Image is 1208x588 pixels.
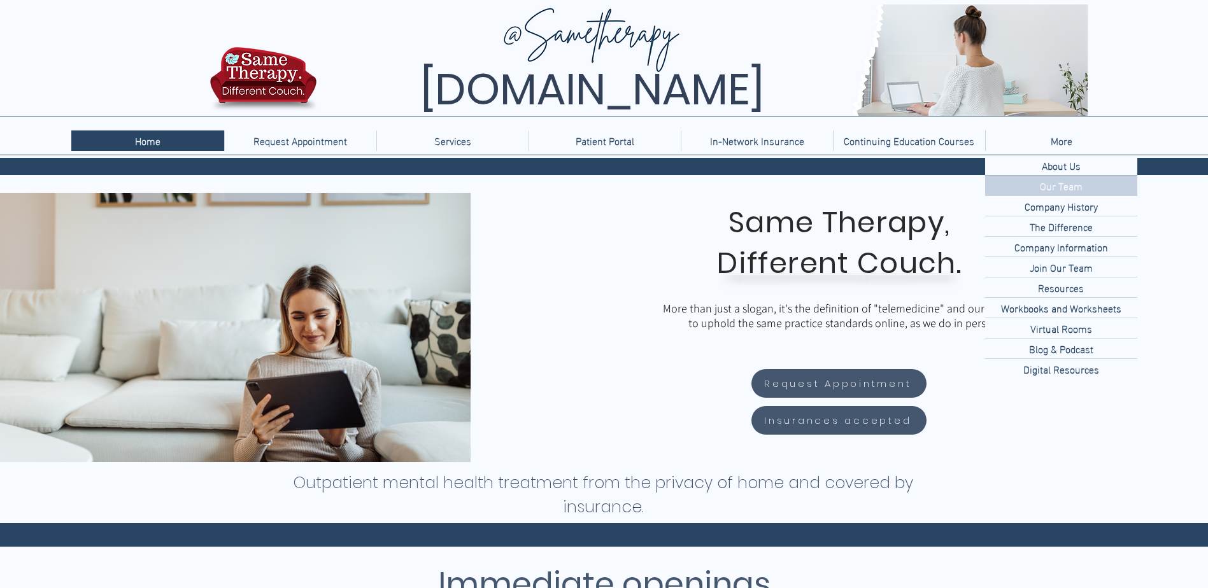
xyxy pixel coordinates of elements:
a: Resources [985,277,1137,297]
p: About Us [1037,155,1086,175]
p: Virtual Rooms [1025,318,1097,338]
div: About Us [985,155,1137,175]
p: Digital Resources [1018,359,1104,379]
p: More than just a slogan, it's the definition of "telemedicine" and our promise to uphold the same... [660,301,1029,330]
a: Blog & Podcast [985,338,1137,358]
a: Insurances accepted [751,406,927,435]
a: Virtual Rooms [985,318,1137,338]
p: More [1044,130,1079,151]
p: Resources [1033,277,1089,297]
p: Request Appointment [247,130,353,151]
a: Request Appointment [224,130,376,151]
img: Same Therapy, Different Couch. TelebehavioralHealth.US [320,4,1088,116]
a: Request Appointment [751,369,927,398]
span: [DOMAIN_NAME] [420,59,764,120]
p: Our Team [1035,176,1088,195]
div: Services [376,130,529,151]
p: The Difference [1025,216,1098,236]
img: TBH.US [206,45,320,120]
span: Same Therapy, [728,202,951,242]
a: Join Our Team [985,256,1137,277]
a: Company Information [985,236,1137,256]
p: Patient Portal [569,130,641,151]
p: Blog & Podcast [1024,339,1098,358]
p: Home [129,130,167,151]
a: Home [71,130,224,151]
a: Company History [985,195,1137,216]
span: Request Appointment [764,376,911,391]
a: Patient Portal [529,130,681,151]
a: Continuing Education Courses [833,130,985,151]
p: Join Our Team [1025,257,1098,277]
p: Continuing Education Courses [837,130,981,151]
p: Company Information [1009,237,1113,256]
p: Workbooks and Worksheets [996,298,1126,318]
nav: Site [71,130,1137,151]
a: The Difference [985,216,1137,236]
a: Digital Resources [985,358,1137,379]
p: Services [428,130,478,151]
p: Company History [1020,196,1103,216]
a: In-Network Insurance [681,130,833,151]
a: Workbooks and Worksheets [985,297,1137,318]
span: Different Couch. [717,243,962,283]
p: In-Network Insurance [704,130,811,151]
h1: Outpatient mental health treatment from the privacy of home and covered by insurance. [292,471,914,519]
a: Our Team [985,175,1137,195]
span: Insurances accepted [764,413,911,428]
